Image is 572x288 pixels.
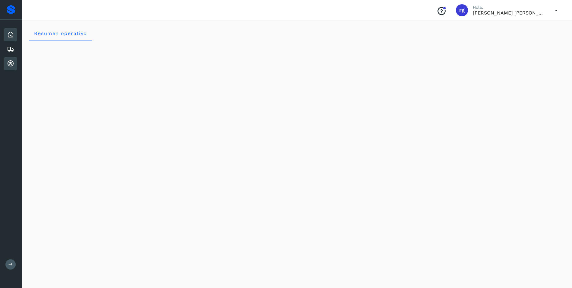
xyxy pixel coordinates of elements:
[34,30,87,36] span: Resumen operativo
[4,28,17,41] div: Inicio
[4,57,17,70] div: Cuentas por cobrar
[473,5,545,10] p: Hola,
[473,10,545,16] p: rogelio guadalupe medina Armendariz
[4,43,17,56] div: Embarques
